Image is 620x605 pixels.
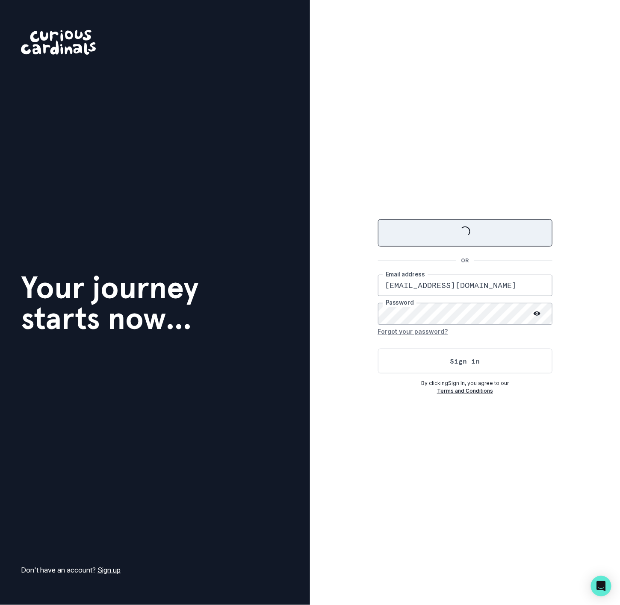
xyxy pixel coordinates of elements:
[378,349,552,373] button: Sign in
[21,565,121,575] p: Don't have an account?
[97,566,121,574] a: Sign up
[378,219,552,247] button: Sign in with Google (GSuite)
[437,388,493,394] a: Terms and Conditions
[21,30,96,55] img: Curious Cardinals Logo
[21,272,199,334] h1: Your journey starts now...
[378,379,552,387] p: By clicking Sign In , you agree to our
[591,576,611,596] div: Open Intercom Messenger
[378,325,448,338] button: Forgot your password?
[456,257,474,264] p: OR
